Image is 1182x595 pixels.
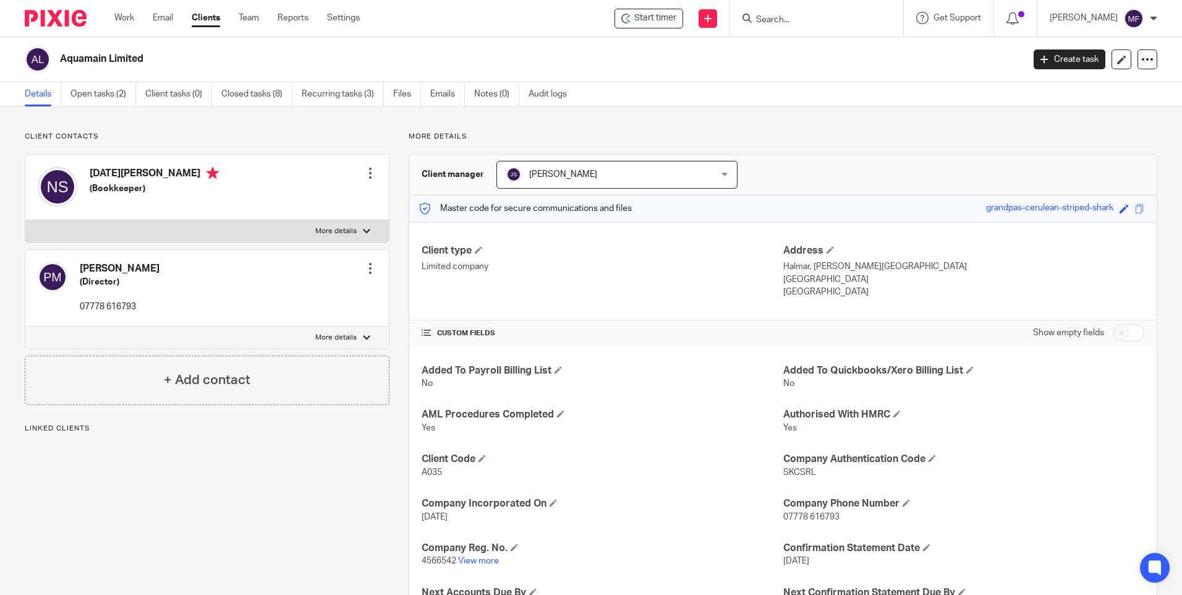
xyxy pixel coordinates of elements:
[529,82,576,106] a: Audit logs
[239,12,259,24] a: Team
[783,513,840,521] span: 07778 616793
[422,260,783,273] p: Limited company
[1124,9,1144,28] img: svg%3E
[422,453,783,466] h4: Client Code
[529,170,597,179] span: [PERSON_NAME]
[755,15,866,26] input: Search
[164,370,250,390] h4: + Add contact
[221,82,292,106] a: Closed tasks (8)
[25,10,87,27] img: Pixie
[783,453,1144,466] h4: Company Authentication Code
[422,328,783,338] h4: CUSTOM FIELDS
[302,82,384,106] a: Recurring tasks (3)
[422,424,435,432] span: Yes
[153,12,173,24] a: Email
[38,167,77,207] img: svg%3E
[783,379,794,388] span: No
[1033,327,1104,339] label: Show empty fields
[25,46,51,72] img: svg%3E
[783,364,1144,377] h4: Added To Quickbooks/Xero Billing List
[783,468,816,477] span: SKCSRL
[422,168,484,181] h3: Client manager
[393,82,421,106] a: Files
[327,12,360,24] a: Settings
[783,557,809,565] span: [DATE]
[278,12,308,24] a: Reports
[422,408,783,421] h4: AML Procedures Completed
[634,12,676,25] span: Start timer
[25,424,389,434] p: Linked clients
[206,167,219,179] i: Primary
[422,364,783,377] h4: Added To Payroll Billing List
[422,542,783,555] h4: Company Reg. No.
[422,497,783,510] h4: Company Incorporated On
[409,132,1157,142] p: More details
[783,260,1144,273] p: Halmar, [PERSON_NAME][GEOGRAPHIC_DATA]
[25,132,389,142] p: Client contacts
[430,82,465,106] a: Emails
[783,408,1144,421] h4: Authorised With HMRC
[933,14,981,22] span: Get Support
[422,513,448,521] span: [DATE]
[422,379,433,388] span: No
[986,202,1113,216] div: grandpas-cerulean-striped-shark
[80,276,159,288] h5: (Director)
[783,542,1144,555] h4: Confirmation Statement Date
[90,167,219,182] h4: [DATE][PERSON_NAME]
[474,82,519,106] a: Notes (0)
[145,82,212,106] a: Client tasks (0)
[783,273,1144,286] p: [GEOGRAPHIC_DATA]
[70,82,136,106] a: Open tasks (2)
[1034,49,1105,69] a: Create task
[783,497,1144,510] h4: Company Phone Number
[80,301,159,313] p: 07778 616793
[25,82,61,106] a: Details
[614,9,683,28] div: Aquamain Limited
[114,12,134,24] a: Work
[90,182,219,195] h5: (Bookkeeper)
[38,262,67,292] img: svg%3E
[315,226,357,236] p: More details
[422,468,442,477] span: A035
[419,202,632,215] p: Master code for secure communications and files
[783,286,1144,298] p: [GEOGRAPHIC_DATA]
[315,333,357,343] p: More details
[783,424,797,432] span: Yes
[422,557,456,565] span: 4566542
[80,262,159,275] h4: [PERSON_NAME]
[192,12,220,24] a: Clients
[458,557,499,565] a: View more
[1050,12,1118,24] p: [PERSON_NAME]
[506,167,521,182] img: svg%3E
[422,244,783,257] h4: Client type
[783,244,1144,257] h4: Address
[60,53,824,66] h2: Aquamain Limited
